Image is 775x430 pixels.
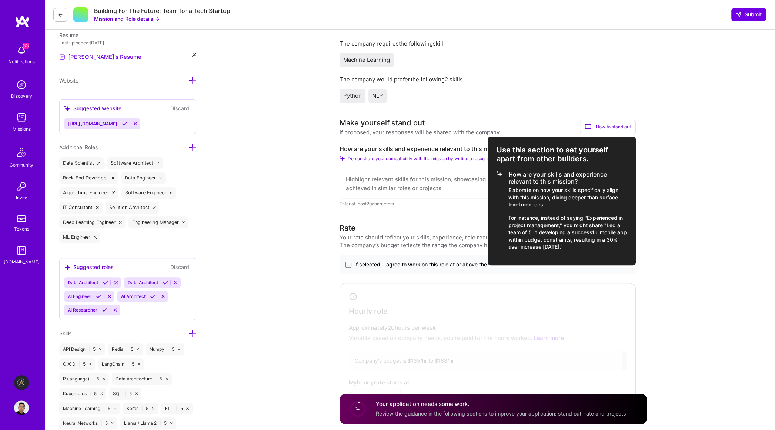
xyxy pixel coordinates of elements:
img: User Avatar [14,400,29,415]
img: Invite [14,179,29,194]
img: bell [14,43,29,58]
img: teamwork [14,110,29,125]
div: Notifications [9,58,35,65]
button: Submit [731,8,766,21]
div: [DOMAIN_NAME] [4,258,40,266]
i: icon SendLight [736,11,742,17]
h4: Your application needs some work. [376,400,628,408]
h3: Use this section to set yourself apart from other builders. [497,145,627,163]
div: Building For The Future: Team for a Tech Startup [94,7,230,15]
i: icon BookOpen [585,124,591,130]
div: Discovery [11,92,32,100]
i: icon LeftArrowDark [57,12,63,18]
span: 33 [23,43,29,49]
button: Mission and Role details → [94,15,160,23]
p: Elaborate on how your skills specifically align with this mission, diving deeper than surface-lev... [508,187,627,208]
div: How to stand out [580,120,636,134]
img: tokens [17,215,26,222]
span: Review the guidance in the following sections to improve your application: stand out, rate and pr... [376,410,628,417]
div: Missions [13,125,31,133]
img: logo [15,15,30,28]
img: discovery [14,77,29,92]
div: Community [10,161,33,169]
h4: How are your skills and experience relevant to this mission? [508,171,627,185]
a: Aldea: Transforming Behavior Change Through AI-Driven Coaching [12,375,31,390]
div: Invite [16,194,27,202]
div: Tokens [14,225,29,233]
span: Submit [736,11,762,18]
p: For instance, instead of saying "Experienced in project management," you might share "Led a team ... [508,214,627,251]
img: Community [13,143,30,161]
img: Aldea: Transforming Behavior Change Through AI-Driven Coaching [14,375,29,390]
a: User Avatar [12,400,31,415]
img: guide book [14,243,29,258]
